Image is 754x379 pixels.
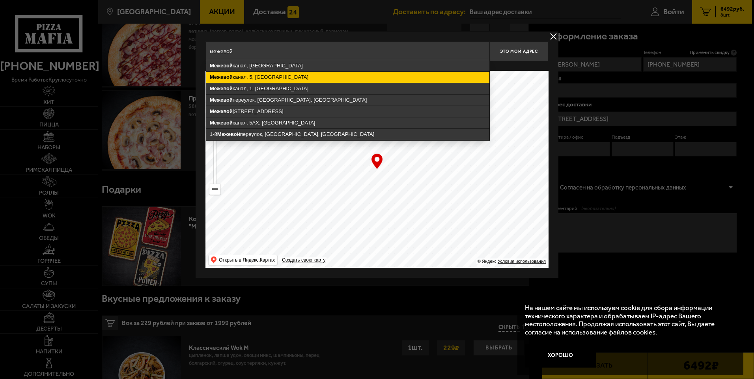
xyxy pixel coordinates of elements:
ymaps: Межевой [210,120,233,126]
ymaps: канал, 5АХ, [GEOGRAPHIC_DATA] [206,117,489,128]
a: Создать свою карту [280,257,327,263]
button: Хорошо [525,344,595,368]
ymaps: © Яндекс [478,259,496,264]
span: Это мой адрес [500,49,538,54]
ymaps: канал, 1, [GEOGRAPHIC_DATA] [206,83,489,94]
ymaps: Межевой [210,74,233,80]
ymaps: канал, 5, [GEOGRAPHIC_DATA] [206,72,489,83]
ymaps: канал, [GEOGRAPHIC_DATA] [206,60,489,71]
ymaps: переулок, [GEOGRAPHIC_DATA], [GEOGRAPHIC_DATA] [206,95,489,106]
ymaps: Открыть в Яндекс.Картах [219,255,275,265]
a: Условия использования [498,259,546,264]
ymaps: 1-й переулок, [GEOGRAPHIC_DATA], [GEOGRAPHIC_DATA] [206,129,489,140]
ymaps: Межевой [210,63,233,69]
button: delivery type [549,32,558,41]
ymaps: [STREET_ADDRESS] [206,106,489,117]
ymaps: Межевой [210,97,233,103]
ymaps: Межевой [210,108,233,114]
p: На нашем сайте мы используем cookie для сбора информации технического характера и обрабатываем IP... [525,304,731,336]
ymaps: Межевой [210,85,233,91]
input: Введите адрес доставки [205,41,489,61]
p: Укажите дом на карте или в поле ввода [205,63,317,69]
ymaps: Межевой [217,131,240,137]
ymaps: Открыть в Яндекс.Картах [209,255,277,265]
button: Это мой адрес [489,41,549,61]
